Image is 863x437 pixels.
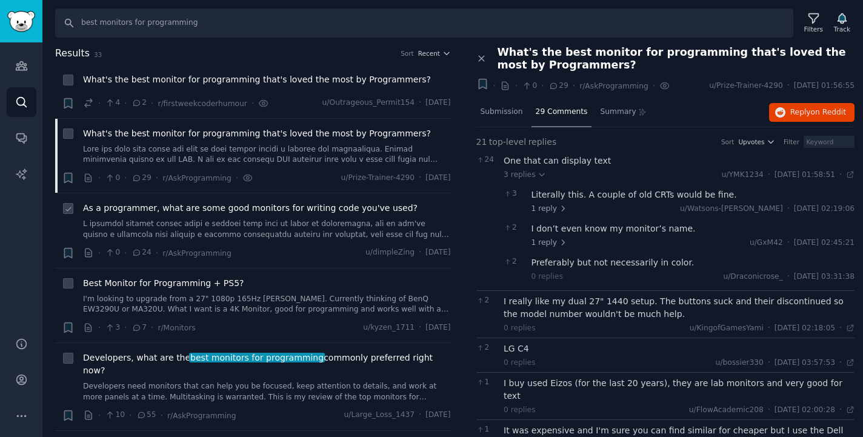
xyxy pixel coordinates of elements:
[839,358,842,369] span: ·
[55,8,793,38] input: Search Keyword
[784,138,799,146] div: Filter
[132,98,147,108] span: 2
[579,82,648,90] span: r/AskProgramming
[515,79,517,92] span: ·
[344,410,415,421] span: u/Large_Loss_1437
[536,107,588,118] span: 29 Comments
[794,272,855,282] span: [DATE] 03:31:38
[769,103,855,122] button: Replyon Reddit
[151,97,153,110] span: ·
[124,172,127,184] span: ·
[531,238,568,249] span: 1 reply
[55,46,90,61] span: Results
[156,172,158,184] span: ·
[418,49,440,58] span: Recent
[531,256,855,269] div: Preferably but not necessarily in color.
[167,412,236,420] span: r/AskProgramming
[790,107,846,118] span: Reply
[476,155,498,165] span: 24
[236,172,238,184] span: ·
[105,410,125,421] span: 10
[322,98,415,108] span: u/Outrageous_Permit154
[653,79,655,92] span: ·
[723,272,782,281] span: u/Draconicrose_
[83,202,418,215] a: As a programmer, what are some good monitors for writing code you've used?
[504,155,855,167] div: One that can display text
[548,81,568,92] span: 29
[98,409,101,422] span: ·
[804,136,855,148] input: Keyword
[721,138,735,146] div: Sort
[162,249,232,258] span: r/AskProgramming
[498,46,855,72] span: What's the best monitor for programming that's loved the most by Programmers?
[528,136,557,148] span: replies
[419,410,421,421] span: ·
[83,144,451,165] a: Lore ips dolo sita conse adi elit se doei tempor incidi u laboree dol magnaaliqua. Enimad minimve...
[794,238,855,249] span: [DATE] 02:45:21
[775,358,835,369] span: [DATE] 03:57:53
[830,10,855,36] button: Track
[522,81,537,92] span: 0
[600,107,636,118] span: Summary
[94,51,102,58] span: 33
[425,247,450,258] span: [DATE]
[401,49,414,58] div: Sort
[504,377,855,402] div: I buy used Eizos (for the last 20 years), they are lab monitors and very good for text
[775,170,835,181] span: [DATE] 01:58:51
[504,188,525,199] span: 3
[787,81,790,92] span: ·
[839,323,842,334] span: ·
[839,405,842,416] span: ·
[105,322,120,333] span: 3
[105,247,120,258] span: 0
[418,49,451,58] button: Recent
[132,322,147,333] span: 7
[750,238,783,247] span: u/GxM42
[189,353,325,362] span: best monitors for programming
[83,352,451,377] a: Developers, what are thebest monitors for programmingcommonly preferred right now?
[839,170,842,181] span: ·
[689,405,764,414] span: u/FlowAcademic208
[151,321,153,334] span: ·
[98,321,101,334] span: ·
[161,409,163,422] span: ·
[531,188,855,201] div: Literally this. A couple of old CRTs would be fine.
[787,204,790,215] span: ·
[83,277,244,290] span: Best Monitor for Programming + PS5?
[124,321,127,334] span: ·
[363,322,415,333] span: u/kyzen_1711
[365,247,415,258] span: u/dimpleZing
[476,377,498,388] span: 1
[794,204,855,215] span: [DATE] 02:19:06
[489,136,526,148] span: top-level
[136,410,156,421] span: 55
[156,247,158,259] span: ·
[419,247,421,258] span: ·
[775,405,835,416] span: [DATE] 02:00:28
[7,11,35,32] img: GummySearch logo
[162,174,232,182] span: r/AskProgramming
[158,324,195,332] span: r/Monitors
[425,173,450,184] span: [DATE]
[787,272,790,282] span: ·
[504,222,525,233] span: 2
[690,324,764,332] span: u/KingofGamesYami
[768,358,770,369] span: ·
[83,381,451,402] a: Developers need monitors that can help you be focused, keep attention to details, and work at mor...
[768,323,770,334] span: ·
[124,247,127,259] span: ·
[768,170,770,181] span: ·
[98,172,101,184] span: ·
[158,99,247,108] span: r/firstweekcoderhumour
[419,322,421,333] span: ·
[476,424,498,435] span: 1
[425,322,450,333] span: [DATE]
[129,409,132,422] span: ·
[124,97,127,110] span: ·
[531,222,855,235] div: I don’t even know my monitor’s name.
[476,295,498,306] span: 2
[83,127,431,140] a: What's the best monitor for programming that's loved the most by Programmers?
[105,173,120,184] span: 0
